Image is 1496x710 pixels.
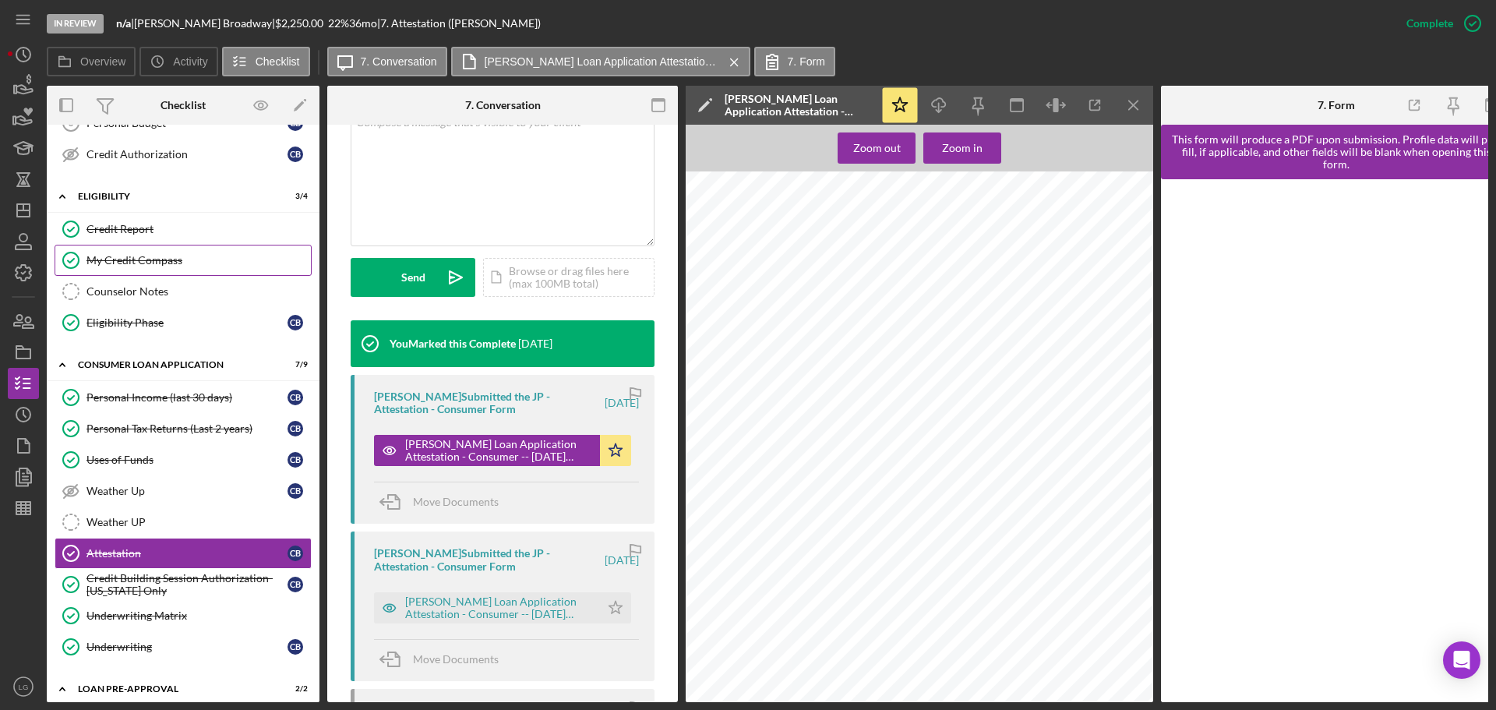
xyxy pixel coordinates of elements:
[719,204,958,214] span: [PERSON_NAME] Loan Application Attestation
[413,652,499,666] span: Move Documents
[485,55,718,68] label: [PERSON_NAME] Loan Application Attestation - Consumer -- [DATE] 01_43pm.pdf
[86,485,288,497] div: Weather Up
[47,14,104,34] div: In Review
[719,378,788,387] span: [TECHNICAL_ID]
[19,683,29,691] text: LG
[280,360,308,369] div: 7 / 9
[374,482,514,521] button: Move Documents
[719,357,782,366] span: [DATE] 1:43 PM
[405,595,592,620] div: [PERSON_NAME] Loan Application Attestation - Consumer -- [DATE] 01_43pm.pdf
[280,192,308,201] div: 3 / 4
[86,454,288,466] div: Uses of Funds
[134,17,275,30] div: [PERSON_NAME] Broadway |
[78,360,269,369] div: Consumer Loan Application
[86,254,311,267] div: My Credit Compass
[139,47,217,76] button: Activity
[256,55,300,68] label: Checklist
[327,47,447,76] button: 7. Conversation
[1318,99,1355,111] div: 7. Form
[328,17,349,30] div: 22 %
[78,192,269,201] div: Eligibility
[55,569,312,600] a: Credit Building Session Authorization- [US_STATE] OnlyCB
[605,397,639,409] time: 2025-08-08 17:43
[86,316,288,329] div: Eligibility Phase
[55,214,312,245] a: Credit Report
[351,258,475,297] button: Send
[86,391,288,404] div: Personal Income (last 30 days)
[361,55,437,68] label: 7. Conversation
[86,285,311,298] div: Counselor Notes
[288,639,303,655] div: C B
[288,452,303,468] div: C B
[377,17,541,30] div: | 7. Attestation ([PERSON_NAME])
[374,547,602,572] div: [PERSON_NAME] Submitted the JP - Attestation - Consumer Form
[390,337,516,350] div: You Marked this Complete
[55,382,312,413] a: Personal Income (last 30 days)CB
[55,139,312,170] a: Credit AuthorizationCB
[1443,641,1480,679] div: Open Intercom Messenger
[55,276,312,307] a: Counselor Notes
[374,390,602,415] div: [PERSON_NAME] Submitted the JP - Attestation - Consumer Form
[754,47,835,76] button: 7. Form
[86,609,311,622] div: Underwriting Matrix
[518,337,552,350] time: 2025-08-11 17:40
[55,538,312,569] a: AttestationCB
[288,421,303,436] div: C B
[401,258,425,297] div: Send
[86,547,288,560] div: Attestation
[923,132,1001,164] button: Zoom in
[788,55,825,68] label: 7. Form
[86,516,311,528] div: Weather UP
[288,390,303,405] div: C B
[750,268,822,277] span: [PERSON_NAME]
[451,47,750,76] button: [PERSON_NAME] Loan Application Attestation - Consumer -- [DATE] 01_43pm.pdf
[288,147,303,162] div: C B
[719,247,846,256] span: application is true and accurate.
[374,640,514,679] button: Move Documents
[288,546,303,561] div: C B
[853,132,901,164] div: Zoom out
[55,600,312,631] a: Underwriting Matrix
[55,507,312,538] a: Weather UP
[349,17,377,30] div: 36 mo
[55,245,312,276] a: My Credit Compass
[719,235,1089,244] span: I, [PERSON_NAME], confirm that all information and documentation submitted with this loan
[86,572,288,597] div: Credit Building Session Authorization- [US_STATE] Only
[8,671,39,702] button: LG
[86,422,288,435] div: Personal Tax Returns (Last 2 years)
[374,592,631,623] button: [PERSON_NAME] Loan Application Attestation - Consumer -- [DATE] 01_43pm.pdf
[78,684,269,694] div: Loan Pre-Approval
[838,132,916,164] button: Zoom out
[288,577,303,592] div: C B
[719,268,747,277] span: Name:
[942,132,983,164] div: Zoom in
[47,47,136,76] button: Overview
[1406,8,1453,39] div: Complete
[116,16,131,30] b: n/a
[55,413,312,444] a: Personal Tax Returns (Last 2 years)CB
[116,17,134,30] div: |
[465,99,541,111] div: 7. Conversation
[1391,8,1488,39] button: Complete
[55,631,312,662] a: UnderwritingCB
[405,438,592,463] div: [PERSON_NAME] Loan Application Attestation - Consumer -- [DATE] 01_43pm.pdf
[55,307,312,338] a: Eligibility PhaseCB
[55,475,312,507] a: Weather UpCB
[55,444,312,475] a: Uses of FundsCB
[288,483,303,499] div: C B
[725,93,873,118] div: [PERSON_NAME] Loan Application Attestation - Consumer -- [DATE] 01_43pm.pdf
[280,684,308,694] div: 2 / 2
[288,315,303,330] div: C B
[86,148,288,161] div: Credit Authorization
[86,223,311,235] div: Credit Report
[413,495,499,508] span: Move Documents
[222,47,310,76] button: Checklist
[173,55,207,68] label: Activity
[80,55,125,68] label: Overview
[161,99,206,111] div: Checklist
[275,17,328,30] div: $2,250.00
[86,641,288,653] div: Underwriting
[605,554,639,567] time: 2025-08-08 17:43
[374,435,631,466] button: [PERSON_NAME] Loan Application Attestation - Consumer -- [DATE] 01_43pm.pdf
